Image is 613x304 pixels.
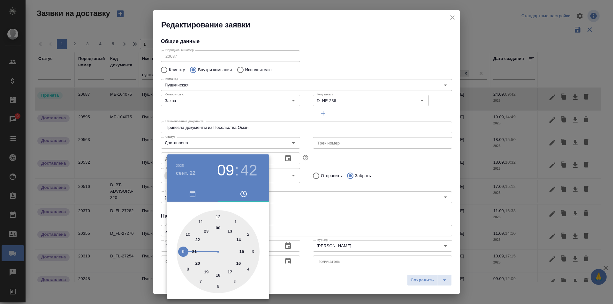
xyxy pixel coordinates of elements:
[176,164,184,167] button: 2025
[240,161,257,179] button: 42
[235,161,239,179] h3: :
[176,169,196,177] button: сент. 22
[217,161,234,179] button: 09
